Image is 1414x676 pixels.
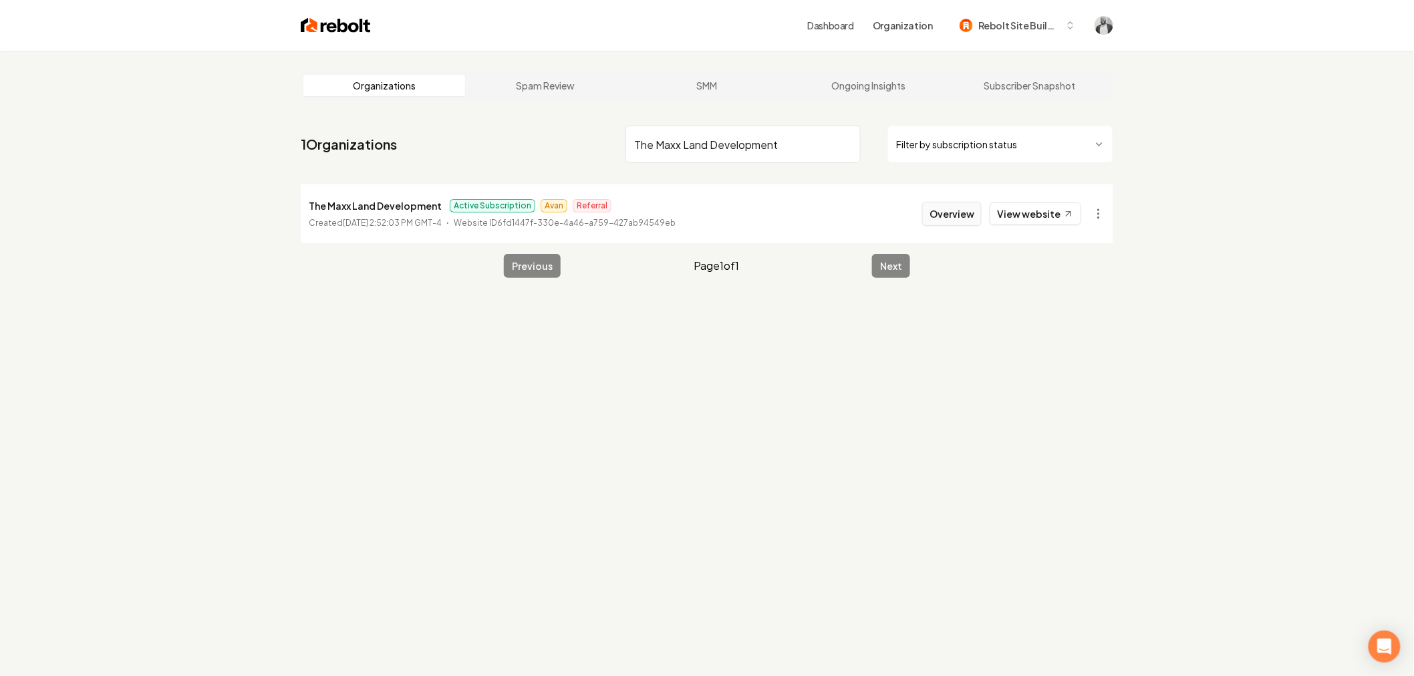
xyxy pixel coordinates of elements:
div: Open Intercom Messenger [1369,631,1401,663]
input: Search by name or ID [625,126,861,163]
p: The Maxx Land Development [309,198,442,214]
p: Website ID 6fd1447f-330e-4a46-a759-427ab94549eb [454,216,676,230]
button: Organization [865,13,941,37]
button: Overview [922,202,982,226]
img: Rebolt Logo [301,16,371,35]
a: Dashboard [807,19,854,32]
a: 1Organizations [301,135,397,154]
a: Ongoing Insights [788,75,950,96]
span: Page 1 of 1 [694,258,739,274]
span: Rebolt Site Builder [978,19,1060,33]
p: Created [309,216,442,230]
span: Avan [541,199,567,212]
a: Spam Review [465,75,627,96]
a: SMM [626,75,788,96]
span: Active Subscription [450,199,535,212]
a: View website [990,202,1081,225]
a: Subscriber Snapshot [949,75,1111,96]
button: Open user button [1095,16,1113,35]
span: Referral [573,199,611,212]
img: Denis Mendoza [1095,16,1113,35]
img: Rebolt Site Builder [960,19,973,32]
time: [DATE] 2:52:03 PM GMT-4 [343,218,442,228]
a: Organizations [303,75,465,96]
